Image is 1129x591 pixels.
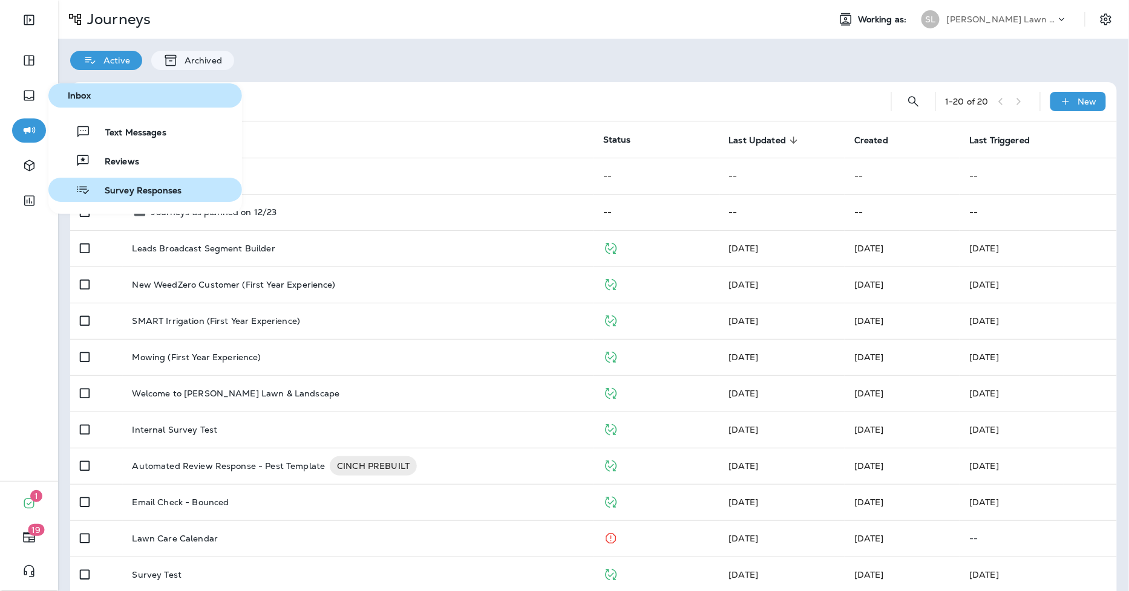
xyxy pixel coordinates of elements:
td: -- [719,158,845,194]
p: Archived [178,56,222,65]
span: Published [603,459,618,470]
td: [DATE] [960,484,1117,520]
p: SMART Irrigation (First Year Experience) [133,316,301,326]
span: Published [603,423,618,434]
span: Stopped [603,532,618,543]
span: Jason Munk [729,424,759,435]
span: Survey Responses [90,186,182,197]
p: Mowing (First Year Experience) [133,352,261,362]
p: -- [969,534,1107,543]
span: Published [603,496,618,506]
span: CINCH PREBUILT [330,460,417,472]
td: [DATE] [960,230,1117,266]
span: Diego Arriola [729,279,759,290]
button: Settings [1095,8,1117,30]
div: 1 - 20 of 20 [946,97,989,106]
span: Published [603,278,618,289]
span: Published [603,350,618,361]
span: 19 [28,524,45,536]
p: Active [97,56,130,65]
span: Diego Arriola [854,352,884,363]
button: Inbox [48,83,242,108]
span: Frank Carreno [729,497,759,508]
p: Leads Broadcast Segment Builder [133,244,275,253]
span: Text Messages [91,128,166,139]
span: Frank Carreno [729,388,759,399]
button: Reviews [48,149,242,173]
p: Journeys [82,10,151,28]
span: Frank Carreno [854,460,884,471]
span: Diego Arriola [729,352,759,363]
td: [DATE] [960,303,1117,339]
span: Status [603,134,631,145]
p: Survey Test [133,570,182,580]
td: -- [960,158,1117,194]
button: Expand Sidebar [12,8,46,32]
p: Email Check - Bounced [133,497,229,507]
span: Frank Carreno [854,569,884,580]
span: 1 [30,490,42,502]
td: [DATE] [960,412,1117,448]
div: SL [921,10,940,28]
button: Survey Responses [48,178,242,202]
p: Internal Survey Test [133,425,218,434]
span: Frank Carreno [854,497,884,508]
span: Frank Carreno [729,243,759,254]
td: -- [594,194,719,230]
p: Lawn Care Calendar [133,534,218,543]
td: [DATE] [960,375,1117,412]
span: Diego Arriola [729,315,759,326]
span: Last Triggered [969,135,1030,146]
span: Reviews [90,157,139,168]
span: Created [854,135,888,146]
span: Ethan Lagahid [729,533,759,544]
td: -- [960,194,1117,230]
td: [DATE] [960,339,1117,375]
p: New [1078,97,1097,106]
span: Working as: [858,15,909,25]
span: Published [603,314,618,325]
span: Last Updated [729,135,787,146]
p: [PERSON_NAME] Lawn & Landscape [947,15,1056,24]
span: Frank Carreno [854,388,884,399]
td: [DATE] [960,448,1117,484]
td: -- [719,194,845,230]
button: Text Messages [48,120,242,144]
span: Ethan Lagahid [854,533,884,544]
span: Jason Munk [854,424,884,435]
p: Welcome to [PERSON_NAME] Lawn & Landscape [133,389,340,398]
span: Frank Carreno [729,569,759,580]
td: [DATE] [960,266,1117,303]
p: Automated Review Response - Pest Template [133,456,326,476]
p: New WeedZero Customer (First Year Experience) [133,280,336,289]
span: Published [603,568,618,579]
span: Published [603,387,618,398]
td: -- [845,194,960,230]
span: Inbox [53,91,237,101]
span: Ethan Lagahid [729,460,759,471]
p: Journeys as planned on 12/23 [152,207,277,217]
td: -- [845,158,960,194]
td: -- [594,158,719,194]
span: Published [603,242,618,253]
button: Search Journeys [902,89,926,114]
span: Diego Arriola [854,315,884,326]
span: Frank Carreno [854,243,884,254]
span: Diego Arriola [854,279,884,290]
